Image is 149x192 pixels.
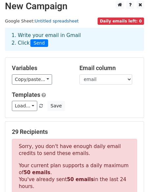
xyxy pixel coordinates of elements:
[19,143,130,157] p: Sorry, you don't have enough daily email credits to send these emails.
[12,74,52,85] a: Copy/paste...
[19,162,130,190] p: Your current plan supports a daily maximum of . You've already sent in the last 24 hours.
[98,19,144,23] a: Daily emails left: 0
[79,64,137,72] h5: Email column
[47,101,65,111] button: Save
[7,32,142,47] div: 1. Write your email in Gmail 2. Click
[35,19,78,23] a: Untitled spreadsheet
[12,91,40,98] a: Templates
[116,160,149,192] iframe: Chat Widget
[5,19,79,23] small: Google Sheet:
[5,1,144,12] h2: New Campaign
[12,101,37,111] a: Load...
[12,128,137,135] h5: 29 Recipients
[98,18,144,25] span: Daily emails left: 0
[67,176,94,182] strong: 50 emails
[12,64,70,72] h5: Variables
[30,39,48,47] span: Send
[23,170,50,175] strong: 50 emails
